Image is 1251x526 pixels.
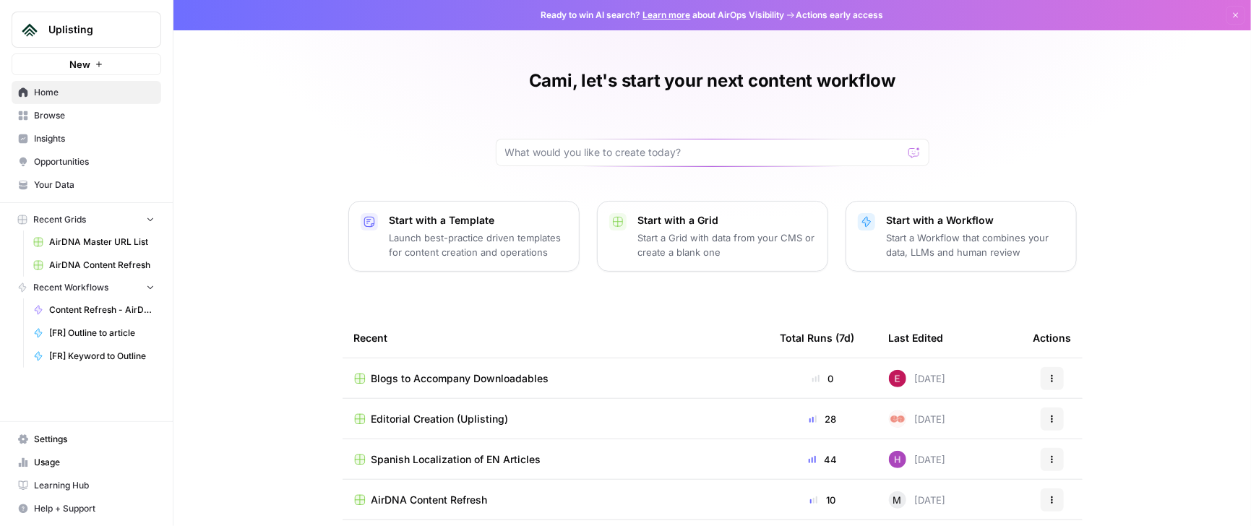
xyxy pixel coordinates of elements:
[27,230,161,254] a: AirDNA Master URL List
[371,452,541,467] span: Spanish Localization of EN Articles
[12,81,161,104] a: Home
[354,412,757,426] a: Editorial Creation (Uplisting)
[48,22,136,37] span: Uplisting
[348,201,580,272] button: Start with a TemplateLaunch best-practice driven templates for content creation and operations
[354,318,757,358] div: Recent
[49,327,155,340] span: [FR] Outline to article
[27,298,161,322] a: Content Refresh - AirDNA
[889,451,906,468] img: s3daeat8gwktyg8b6fk5sb8x1vos
[34,86,155,99] span: Home
[49,236,155,249] span: AirDNA Master URL List
[49,350,155,363] span: [FR] Keyword to Outline
[12,12,161,48] button: Workspace: Uplisting
[781,412,866,426] div: 28
[12,150,161,173] a: Opportunities
[34,502,155,515] span: Help + Support
[12,53,161,75] button: New
[34,456,155,469] span: Usage
[12,474,161,497] a: Learning Hub
[69,57,90,72] span: New
[887,213,1065,228] p: Start with a Workflow
[34,155,155,168] span: Opportunities
[27,322,161,345] a: [FR] Outline to article
[781,452,866,467] div: 44
[643,9,691,20] a: Learn more
[390,230,567,259] p: Launch best-practice driven templates for content creation and operations
[889,451,946,468] div: [DATE]
[33,213,86,226] span: Recent Grids
[12,104,161,127] a: Browse
[34,433,155,446] span: Settings
[889,491,946,509] div: [DATE]
[887,230,1065,259] p: Start a Workflow that combines your data, LLMs and human review
[354,452,757,467] a: Spanish Localization of EN Articles
[371,493,488,507] span: AirDNA Content Refresh
[889,370,946,387] div: [DATE]
[781,371,866,386] div: 0
[12,209,161,230] button: Recent Grids
[34,178,155,191] span: Your Data
[638,230,816,259] p: Start a Grid with data from your CMS or create a blank one
[27,254,161,277] a: AirDNA Content Refresh
[34,132,155,145] span: Insights
[49,303,155,316] span: Content Refresh - AirDNA
[354,371,757,386] a: Blogs to Accompany Downloadables
[1033,318,1072,358] div: Actions
[781,493,866,507] div: 10
[638,213,816,228] p: Start with a Grid
[12,173,161,197] a: Your Data
[12,428,161,451] a: Settings
[889,370,906,387] img: 6hq96n2leobrsvlurjgw6fk7c669
[354,493,757,507] a: AirDNA Content Refresh
[34,109,155,122] span: Browse
[49,259,155,272] span: AirDNA Content Refresh
[505,145,903,160] input: What would you like to create today?
[34,479,155,492] span: Learning Hub
[12,127,161,150] a: Insights
[796,9,884,22] span: Actions early access
[371,371,549,386] span: Blogs to Accompany Downloadables
[893,493,902,507] span: M
[846,201,1077,272] button: Start with a WorkflowStart a Workflow that combines your data, LLMs and human review
[889,410,946,428] div: [DATE]
[541,9,785,22] span: Ready to win AI search? about AirOps Visibility
[12,451,161,474] a: Usage
[27,345,161,368] a: [FR] Keyword to Outline
[12,277,161,298] button: Recent Workflows
[597,201,828,272] button: Start with a GridStart a Grid with data from your CMS or create a blank one
[33,281,108,294] span: Recent Workflows
[371,412,509,426] span: Editorial Creation (Uplisting)
[12,497,161,520] button: Help + Support
[889,318,944,358] div: Last Edited
[889,410,906,428] img: 9ox2tsavtwuqu520im748tr0lqa0
[781,318,855,358] div: Total Runs (7d)
[390,213,567,228] p: Start with a Template
[17,17,43,43] img: Uplisting Logo
[529,69,895,92] h1: Cami, let's start your next content workflow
